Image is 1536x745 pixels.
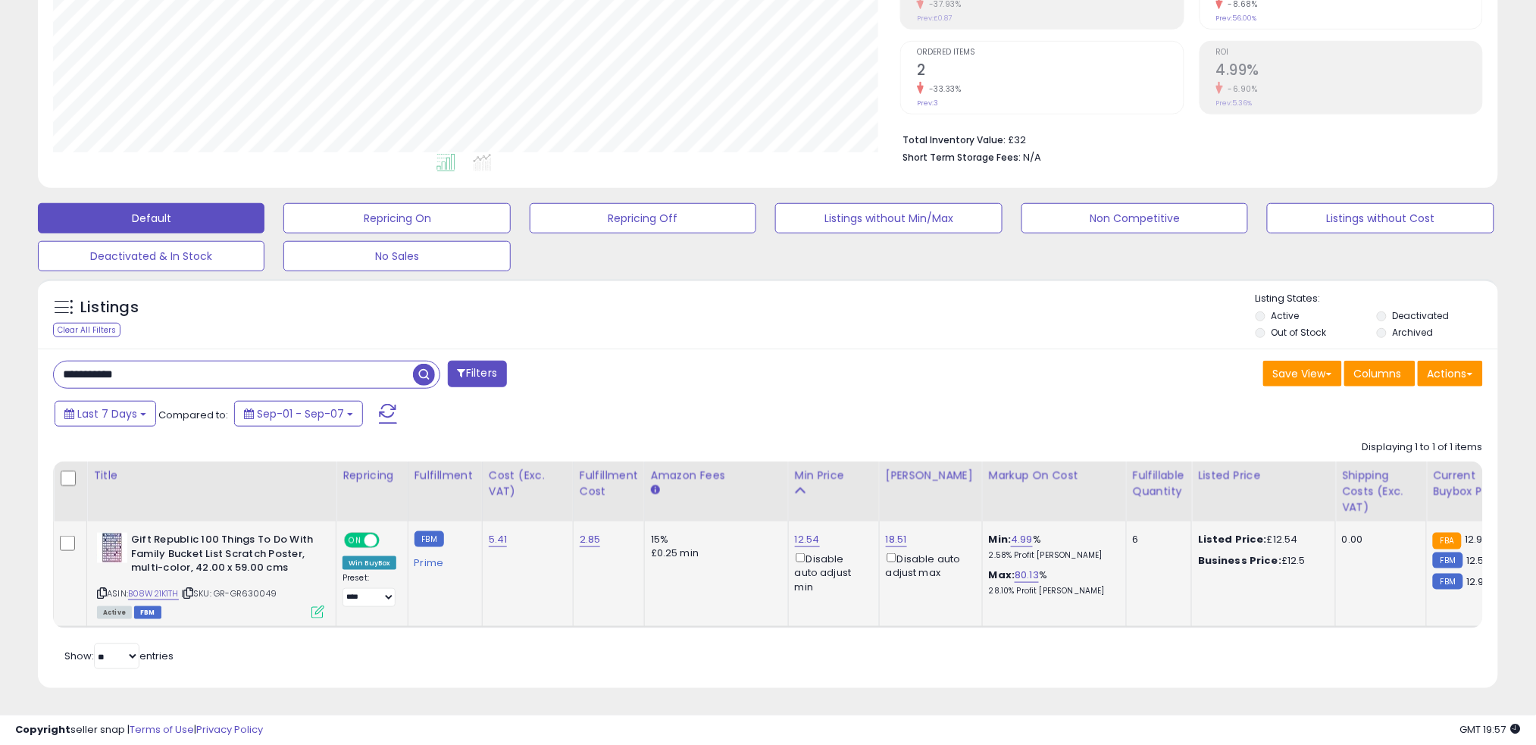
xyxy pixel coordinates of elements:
[924,83,962,95] small: -33.33%
[1198,533,1324,546] div: £12.54
[1342,468,1420,515] div: Shipping Costs (Exc. VAT)
[1467,553,1492,568] span: 12.54
[989,533,1115,561] div: %
[1362,440,1483,455] div: Displaying 1 to 1 of 1 items
[530,203,756,233] button: Repricing Off
[181,587,277,599] span: | SKU: GR-GR630049
[448,361,507,387] button: Filters
[903,151,1021,164] b: Short Term Storage Fees:
[1272,309,1300,322] label: Active
[1216,61,1482,82] h2: 4.99%
[38,241,264,271] button: Deactivated & In Stock
[917,99,938,108] small: Prev: 3
[489,468,567,499] div: Cost (Exc. VAT)
[1433,552,1462,568] small: FBM
[989,532,1012,546] b: Min:
[886,550,971,580] div: Disable auto adjust max
[283,203,510,233] button: Repricing On
[1223,83,1258,95] small: -6.90%
[1392,326,1433,339] label: Archived
[77,406,137,421] span: Last 7 Days
[580,468,638,499] div: Fulfillment Cost
[1133,533,1180,546] div: 6
[1272,326,1327,339] label: Out of Stock
[1392,309,1449,322] label: Deactivated
[53,323,120,337] div: Clear All Filters
[917,49,1183,57] span: Ordered Items
[989,568,1015,582] b: Max:
[982,462,1126,521] th: The percentage added to the cost of goods (COGS) that forms the calculator for Min & Max prices.
[1418,361,1483,387] button: Actions
[1354,366,1402,381] span: Columns
[97,533,324,617] div: ASIN:
[158,408,228,422] span: Compared to:
[130,722,194,737] a: Terms of Use
[38,203,264,233] button: Default
[775,203,1002,233] button: Listings without Min/Max
[989,468,1120,484] div: Markup on Cost
[580,532,601,547] a: 2.85
[97,606,132,619] span: All listings currently available for purchase on Amazon
[97,533,127,563] img: 51k1D6nBaIL._SL40_.jpg
[1023,150,1041,164] span: N/A
[415,531,444,547] small: FBM
[131,533,315,579] b: Gift Republic 100 Things To Do With Family Bucket List Scratch Poster, multi-color, 42.00 x 59.00...
[343,468,402,484] div: Repricing
[377,534,402,547] span: OFF
[917,14,952,23] small: Prev: £0.87
[886,532,907,547] a: 18.51
[93,468,330,484] div: Title
[989,586,1115,596] p: 28.10% Profit [PERSON_NAME]
[415,468,476,484] div: Fulfillment
[1133,468,1185,499] div: Fulfillable Quantity
[55,401,156,427] button: Last 7 Days
[234,401,363,427] button: Sep-01 - Sep-07
[795,532,820,547] a: 12.54
[64,649,174,663] span: Show: entries
[1216,49,1482,57] span: ROI
[1256,292,1498,306] p: Listing States:
[651,468,782,484] div: Amazon Fees
[15,722,70,737] strong: Copyright
[1342,533,1415,546] div: 0.00
[1216,99,1253,108] small: Prev: 5.36%
[1433,533,1461,549] small: FBA
[128,587,179,600] a: B08W21K1TH
[1198,554,1324,568] div: £12.5
[415,551,471,569] div: Prime
[1198,553,1281,568] b: Business Price:
[1015,568,1039,583] a: 80.13
[917,61,1183,82] h2: 2
[795,468,873,484] div: Min Price
[343,556,396,570] div: Win BuyBox
[1216,14,1257,23] small: Prev: 56.00%
[346,534,364,547] span: ON
[1021,203,1248,233] button: Non Competitive
[257,406,344,421] span: Sep-01 - Sep-07
[989,568,1115,596] div: %
[651,546,777,560] div: £0.25 min
[283,241,510,271] button: No Sales
[1460,722,1521,737] span: 2025-09-15 19:57 GMT
[795,550,868,594] div: Disable auto adjust min
[15,723,263,737] div: seller snap | |
[1466,532,1490,546] span: 12.99
[903,130,1472,148] li: £32
[1433,574,1462,590] small: FBM
[651,484,660,497] small: Amazon Fees.
[1263,361,1342,387] button: Save View
[80,297,139,318] h5: Listings
[1467,574,1491,589] span: 12.99
[886,468,976,484] div: [PERSON_NAME]
[1011,532,1033,547] a: 4.99
[1198,468,1329,484] div: Listed Price
[1344,361,1416,387] button: Columns
[134,606,161,619] span: FBM
[651,533,777,546] div: 15%
[989,550,1115,561] p: 2.58% Profit [PERSON_NAME]
[343,573,396,607] div: Preset:
[903,133,1006,146] b: Total Inventory Value:
[196,722,263,737] a: Privacy Policy
[489,532,508,547] a: 5.41
[1198,532,1267,546] b: Listed Price:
